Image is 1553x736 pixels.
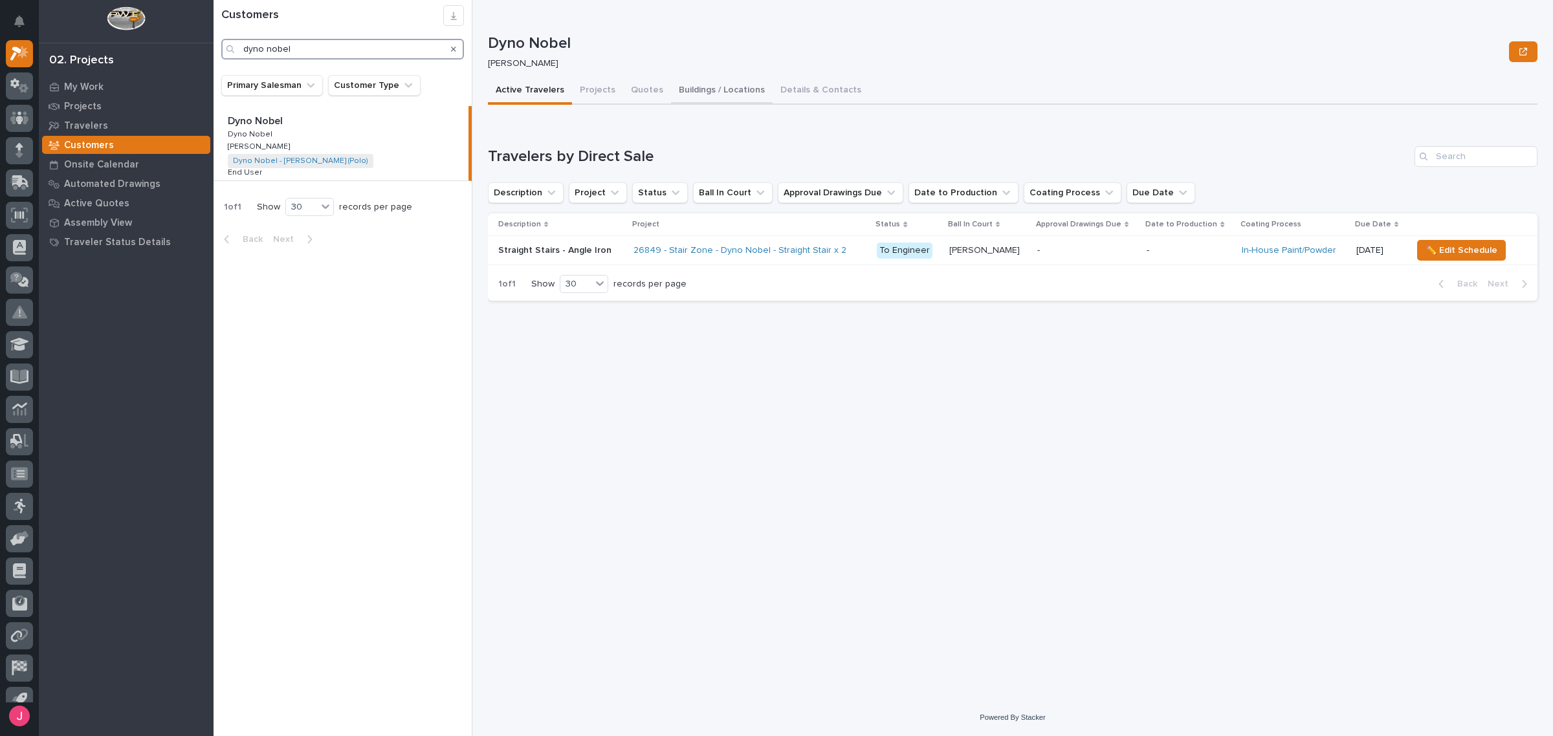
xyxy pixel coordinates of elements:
p: - [1037,245,1136,256]
button: Projects [572,78,623,105]
p: - [1147,245,1231,256]
button: Active Travelers [488,78,572,105]
p: Due Date [1355,217,1391,232]
p: Ball In Court [948,217,993,232]
button: Notifications [6,8,33,35]
tr: Straight Stairs - Angle IronStraight Stairs - Angle Iron 26849 - Stair Zone - Dyno Nobel - Straig... [488,236,1537,265]
p: records per page [339,202,412,213]
p: Project [632,217,659,232]
button: Primary Salesman [221,75,323,96]
p: [PERSON_NAME] [228,140,292,151]
p: 1 of 1 [214,191,252,223]
button: Status [632,182,688,203]
p: Projects [64,101,102,113]
button: Buildings / Locations [671,78,773,105]
h1: Travelers by Direct Sale [488,147,1409,166]
span: Next [1488,278,1516,290]
button: ✏️ Edit Schedule [1417,240,1506,261]
p: [PERSON_NAME] [488,58,1499,69]
p: Automated Drawings [64,179,160,190]
a: Active Quotes [39,193,214,213]
a: 26849 - Stair Zone - Dyno Nobel - Straight Stair x 2 [633,245,846,256]
p: Status [876,217,900,232]
a: Onsite Calendar [39,155,214,174]
p: Traveler Status Details [64,237,171,248]
img: Workspace Logo [107,6,145,30]
button: Approval Drawings Due [778,182,903,203]
a: Projects [39,96,214,116]
button: Quotes [623,78,671,105]
p: Straight Stairs - Angle Iron [498,243,614,256]
div: 02. Projects [49,54,114,68]
p: End User [228,166,265,177]
p: My Work [64,81,104,93]
button: Project [569,182,627,203]
a: Traveler Status Details [39,232,214,252]
p: Travelers [64,120,108,132]
button: Next [1482,278,1537,290]
button: Coating Process [1024,182,1121,203]
p: Dyno Nobel [228,113,285,127]
p: records per page [613,279,687,290]
p: Approval Drawings Due [1036,217,1121,232]
button: Back [214,233,268,245]
a: Travelers [39,116,214,135]
input: Search [1415,146,1537,167]
a: In-House Paint/Powder [1242,245,1336,256]
a: Automated Drawings [39,174,214,193]
p: Assembly View [64,217,132,229]
button: Next [268,233,323,245]
input: Search [221,39,464,60]
p: Date to Production [1145,217,1217,232]
p: Show [531,279,555,290]
h1: Customers [221,8,443,23]
button: Due Date [1127,182,1195,203]
div: 30 [286,200,317,214]
div: Notifications [16,16,33,36]
button: Back [1428,278,1482,290]
p: Customers [64,140,114,151]
span: ✏️ Edit Schedule [1426,243,1497,258]
p: [PERSON_NAME] [949,243,1022,256]
p: [DATE] [1356,245,1402,256]
button: Details & Contacts [773,78,869,105]
p: 1 of 1 [488,268,526,300]
button: Date to Production [909,182,1019,203]
p: Dyno Nobel [488,34,1504,53]
a: Dyno Nobel - [PERSON_NAME] (Polo) [233,157,368,166]
span: Next [273,233,302,245]
button: Ball In Court [693,182,773,203]
p: Description [498,217,541,232]
a: Dyno NobelDyno Nobel Dyno NobelDyno Nobel [PERSON_NAME][PERSON_NAME] Dyno Nobel - [PERSON_NAME] (... [214,106,472,181]
span: Back [235,233,263,245]
a: Assembly View [39,213,214,232]
div: To Engineer [877,243,932,259]
p: Active Quotes [64,198,129,210]
div: 30 [560,277,591,291]
a: Powered By Stacker [980,713,1045,721]
button: Description [488,182,564,203]
p: Dyno Nobel [228,127,275,139]
span: Back [1449,278,1477,290]
p: Show [257,202,280,213]
a: My Work [39,77,214,96]
button: Customer Type [328,75,421,96]
p: Coating Process [1240,217,1301,232]
button: users-avatar [6,702,33,730]
p: Onsite Calendar [64,159,139,171]
a: Customers [39,135,214,155]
